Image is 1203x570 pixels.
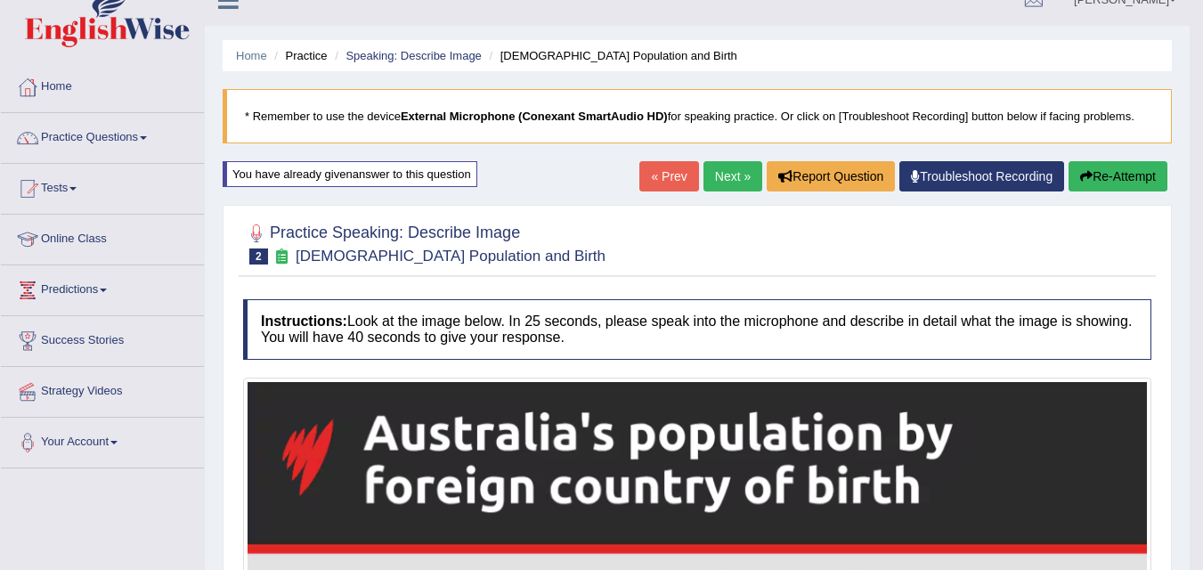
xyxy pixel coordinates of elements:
[1,418,204,462] a: Your Account
[1,62,204,107] a: Home
[703,161,762,191] a: Next »
[270,47,327,64] li: Practice
[401,110,668,123] b: External Microphone (Conexant SmartAudio HD)
[236,49,267,62] a: Home
[1,113,204,158] a: Practice Questions
[1,164,204,208] a: Tests
[223,89,1172,143] blockquote: * Remember to use the device for speaking practice. Or click on [Troubleshoot Recording] button b...
[639,161,698,191] a: « Prev
[272,248,291,265] small: Exam occurring question
[243,220,606,265] h2: Practice Speaking: Describe Image
[261,313,347,329] b: Instructions:
[1,316,204,361] a: Success Stories
[899,161,1064,191] a: Troubleshoot Recording
[243,299,1151,359] h4: Look at the image below. In 25 seconds, please speak into the microphone and describe in detail w...
[296,248,606,265] small: [DEMOGRAPHIC_DATA] Population and Birth
[1,215,204,259] a: Online Class
[484,47,736,64] li: [DEMOGRAPHIC_DATA] Population and Birth
[1,367,204,411] a: Strategy Videos
[1069,161,1167,191] button: Re-Attempt
[767,161,895,191] button: Report Question
[249,248,268,265] span: 2
[223,161,477,187] div: You have already given answer to this question
[1,265,204,310] a: Predictions
[345,49,481,62] a: Speaking: Describe Image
